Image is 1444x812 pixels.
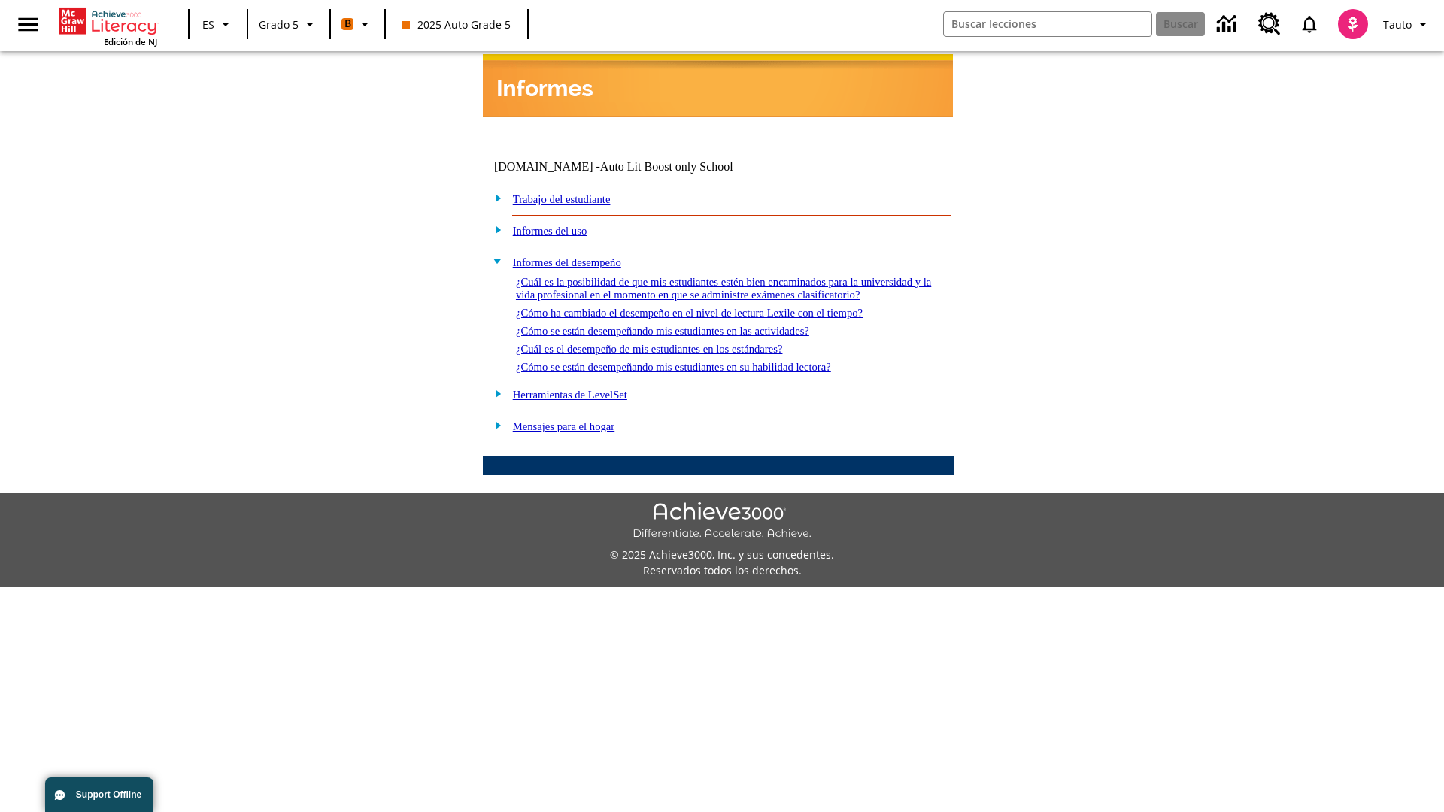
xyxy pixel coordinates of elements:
a: Informes del uso [513,225,587,237]
div: Portada [59,5,157,47]
a: ¿Cómo se están desempeñando mis estudiantes en su habilidad lectora? [516,361,831,373]
td: [DOMAIN_NAME] - [494,160,771,174]
a: Centro de información [1208,4,1249,45]
a: ¿Cómo ha cambiado el desempeño en el nivel de lectura Lexile con el tiempo? [516,307,863,319]
a: Informes del desempeño [513,256,621,268]
a: Herramientas de LevelSet [513,389,627,401]
nobr: Auto Lit Boost only School [600,160,733,173]
img: Achieve3000 Differentiate Accelerate Achieve [633,502,811,541]
span: Support Offline [76,789,141,800]
input: Buscar campo [944,12,1151,36]
img: plus.gif [487,191,502,205]
img: minus.gif [487,254,502,268]
button: Grado: Grado 5, Elige un grado [253,11,325,38]
a: Centro de recursos, Se abrirá en una pestaña nueva. [1249,4,1290,44]
a: ¿Cómo se están desempeñando mis estudiantes en las actividades? [516,325,809,337]
a: ¿Cuál es la posibilidad de que mis estudiantes estén bien encaminados para la universidad y la vi... [516,276,931,301]
a: ¿Cuál es el desempeño de mis estudiantes en los estándares? [516,343,783,355]
button: Escoja un nuevo avatar [1329,5,1377,44]
img: plus.gif [487,386,502,400]
img: plus.gif [487,223,502,236]
img: header [483,54,953,117]
img: plus.gif [487,418,502,432]
span: ES [202,17,214,32]
button: Boost El color de la clase es anaranjado. Cambiar el color de la clase. [335,11,380,38]
span: 2025 Auto Grade 5 [402,17,511,32]
a: Notificaciones [1290,5,1329,44]
span: B [344,14,351,33]
button: Abrir el menú lateral [6,2,50,47]
a: Mensajes para el hogar [513,420,615,432]
span: Grado 5 [259,17,299,32]
img: avatar image [1338,9,1368,39]
button: Perfil/Configuración [1377,11,1438,38]
span: Tauto [1383,17,1412,32]
a: Trabajo del estudiante [513,193,611,205]
button: Lenguaje: ES, Selecciona un idioma [194,11,242,38]
span: Edición de NJ [104,36,157,47]
button: Support Offline [45,777,153,812]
